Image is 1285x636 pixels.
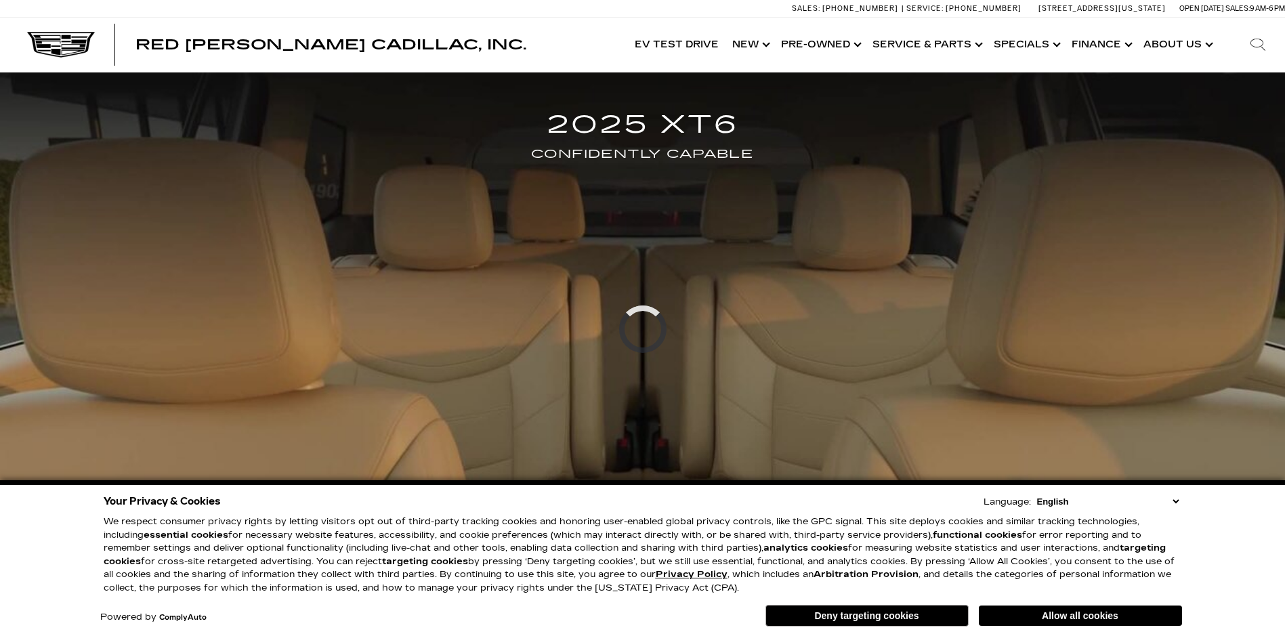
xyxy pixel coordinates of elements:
img: Cadillac Dark Logo with Cadillac White Text [27,32,95,58]
div: Powered by [100,613,207,622]
a: Service: [PHONE_NUMBER] [902,5,1025,12]
span: 9 AM-6 PM [1250,4,1285,13]
span: Sales: [1225,4,1250,13]
button: Deny targeting cookies [765,605,969,627]
a: [STREET_ADDRESS][US_STATE] [1038,4,1166,13]
span: Your Privacy & Cookies [104,492,221,511]
select: Language Select [1034,495,1182,508]
strong: Arbitration Provision [814,569,919,580]
a: About Us [1137,18,1217,72]
strong: targeting cookies [382,556,468,567]
a: Privacy Policy [656,569,728,580]
p: We respect consumer privacy rights by letting visitors opt out of third-party tracking cookies an... [104,515,1182,595]
strong: targeting cookies [104,543,1166,567]
button: Allow all cookies [979,606,1182,626]
span: Red [PERSON_NAME] Cadillac, Inc. [135,37,526,53]
span: Service: [906,4,944,13]
a: New [725,18,774,72]
a: EV Test Drive [628,18,725,72]
a: Pre-Owned [774,18,866,72]
a: Service & Parts [866,18,987,72]
strong: analytics cookies [763,543,848,553]
span: [PHONE_NUMBER] [822,4,898,13]
span: Open [DATE] [1179,4,1224,13]
a: ComplyAuto [159,614,207,622]
a: Sales: [PHONE_NUMBER] [792,5,902,12]
strong: essential cookies [144,530,228,540]
span: [PHONE_NUMBER] [946,4,1021,13]
a: Red [PERSON_NAME] Cadillac, Inc. [135,38,526,51]
a: Specials [987,18,1065,72]
span: Sales: [792,4,820,13]
h1: 2025 XT6 [531,105,754,145]
a: Finance [1065,18,1137,72]
strong: functional cookies [933,530,1022,540]
div: Language: [984,498,1031,507]
h5: CONFIDENTLY CAPABLE [531,145,754,164]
